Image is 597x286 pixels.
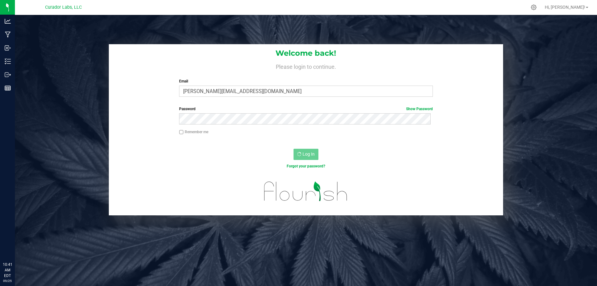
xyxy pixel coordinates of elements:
[179,107,196,111] span: Password
[179,129,208,135] label: Remember me
[545,5,585,10] span: Hi, [PERSON_NAME]!
[3,279,12,283] p: 09/25
[109,49,503,57] h1: Welcome back!
[179,130,183,134] input: Remember me
[179,78,433,84] label: Email
[530,4,538,10] div: Manage settings
[257,176,355,207] img: flourish_logo.svg
[5,72,11,78] inline-svg: Outbound
[5,31,11,38] inline-svg: Manufacturing
[5,58,11,64] inline-svg: Inventory
[406,107,433,111] a: Show Password
[294,149,318,160] button: Log In
[287,164,325,168] a: Forgot your password?
[45,5,82,10] span: Curador Labs, LLC
[5,18,11,24] inline-svg: Analytics
[109,62,503,70] h4: Please login to continue.
[303,152,315,157] span: Log In
[5,45,11,51] inline-svg: Inbound
[5,85,11,91] inline-svg: Reports
[3,262,12,279] p: 10:41 AM EDT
